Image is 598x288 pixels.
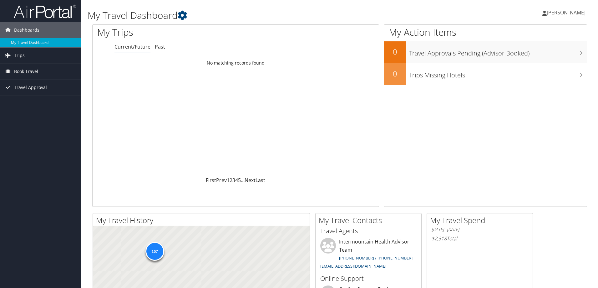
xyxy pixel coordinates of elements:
a: 0Trips Missing Hotels [384,63,587,85]
span: $2,318 [432,235,447,242]
a: [EMAIL_ADDRESS][DOMAIN_NAME] [320,263,386,269]
a: Past [155,43,165,50]
a: Next [245,177,256,184]
h6: Total [432,235,528,242]
a: Current/Future [114,43,150,50]
span: [PERSON_NAME] [547,9,585,16]
h1: My Trips [97,26,255,39]
span: Travel Approval [14,80,47,95]
h3: Online Support [320,274,417,283]
h1: My Action Items [384,26,587,39]
span: Trips [14,48,25,63]
div: 107 [145,242,164,261]
a: [PHONE_NUMBER] / [PHONE_NUMBER] [339,255,413,261]
li: Intermountain Health Advisor Team [317,238,420,271]
span: Book Travel [14,64,38,79]
h3: Travel Approvals Pending (Advisor Booked) [409,46,587,58]
a: 5 [238,177,241,184]
h2: My Travel Spend [430,215,533,226]
h1: My Travel Dashboard [88,9,424,22]
h2: My Travel History [96,215,310,226]
a: 4 [235,177,238,184]
h3: Trips Missing Hotels [409,68,587,80]
a: 2 [230,177,232,184]
span: Dashboards [14,22,39,38]
h2: 0 [384,46,406,57]
h6: [DATE] - [DATE] [432,227,528,233]
h3: Travel Agents [320,227,417,235]
a: First [206,177,216,184]
a: 1 [227,177,230,184]
a: Last [256,177,265,184]
a: 3 [232,177,235,184]
img: airportal-logo.png [14,4,76,19]
h2: 0 [384,68,406,79]
a: 0Travel Approvals Pending (Advisor Booked) [384,41,587,63]
span: … [241,177,245,184]
h2: My Travel Contacts [319,215,421,226]
a: [PERSON_NAME] [542,3,592,22]
td: No matching records found [93,57,379,69]
a: Prev [216,177,227,184]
